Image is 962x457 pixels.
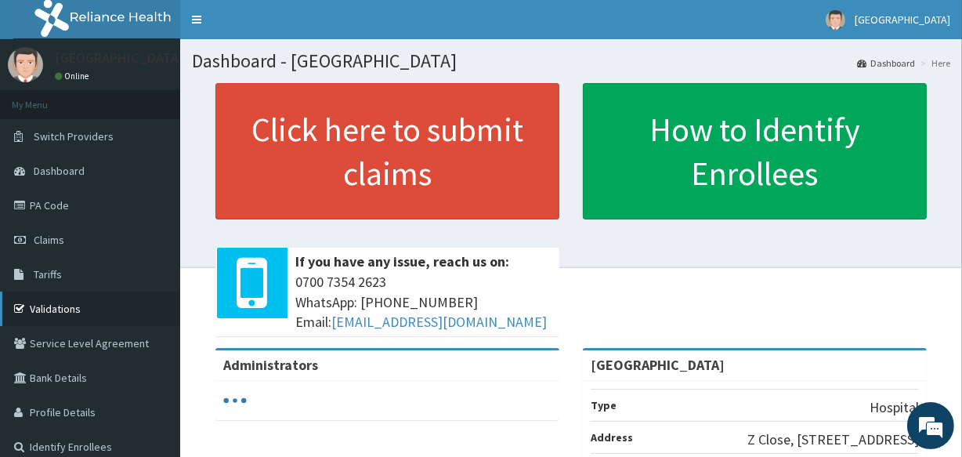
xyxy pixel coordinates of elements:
[331,313,547,331] a: [EMAIL_ADDRESS][DOMAIN_NAME]
[747,430,919,450] p: Z Close, [STREET_ADDRESS]
[55,71,92,82] a: Online
[295,272,552,332] span: 0700 7354 2623 WhatsApp: [PHONE_NUMBER] Email:
[8,47,43,82] img: User Image
[591,398,617,412] b: Type
[34,164,85,178] span: Dashboard
[34,129,114,143] span: Switch Providers
[855,13,950,27] span: [GEOGRAPHIC_DATA]
[223,356,318,374] b: Administrators
[34,233,64,247] span: Claims
[870,397,919,418] p: Hospital
[34,267,62,281] span: Tariffs
[583,83,927,219] a: How to Identify Enrollees
[223,389,247,412] svg: audio-loading
[55,51,184,65] p: [GEOGRAPHIC_DATA]
[591,356,725,374] strong: [GEOGRAPHIC_DATA]
[295,252,509,270] b: If you have any issue, reach us on:
[826,10,845,30] img: User Image
[857,56,915,70] a: Dashboard
[917,56,950,70] li: Here
[192,51,950,71] h1: Dashboard - [GEOGRAPHIC_DATA]
[215,83,559,219] a: Click here to submit claims
[591,430,633,444] b: Address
